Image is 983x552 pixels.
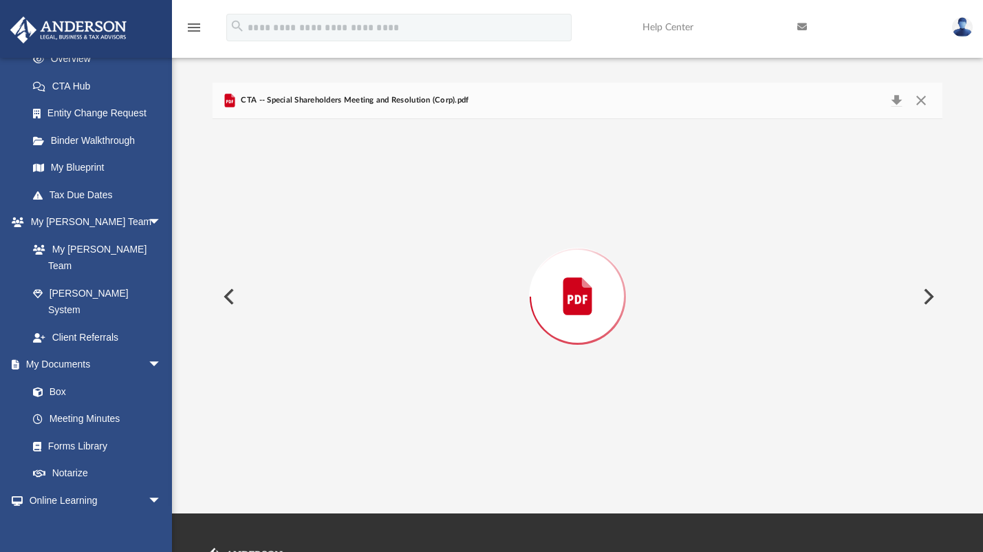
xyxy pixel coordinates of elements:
span: arrow_drop_down [148,487,175,515]
div: Preview [213,83,942,474]
button: Close [909,91,933,110]
span: CTA -- Special Shareholders Meeting and Resolution (Corp).pdf [238,94,468,107]
a: Entity Change Request [19,100,182,127]
a: Forms Library [19,432,169,460]
a: Binder Walkthrough [19,127,182,154]
a: My Documentsarrow_drop_down [10,351,175,379]
img: Anderson Advisors Platinum Portal [6,17,131,43]
a: Online Learningarrow_drop_down [10,487,175,514]
a: Meeting Minutes [19,405,175,433]
span: arrow_drop_down [148,351,175,379]
a: Tax Due Dates [19,181,182,209]
img: User Pic [952,17,973,37]
button: Download [884,91,909,110]
button: Next File [912,277,942,316]
a: My [PERSON_NAME] Team [19,235,169,279]
a: My Blueprint [19,154,175,182]
span: arrow_drop_down [148,209,175,237]
a: CTA Hub [19,72,182,100]
a: Overview [19,45,182,73]
a: Box [19,378,169,405]
i: menu [186,19,202,36]
a: Notarize [19,460,175,487]
a: Client Referrals [19,323,175,351]
button: Previous File [213,277,243,316]
a: My [PERSON_NAME] Teamarrow_drop_down [10,209,175,236]
a: menu [186,26,202,36]
i: search [230,19,245,34]
a: [PERSON_NAME] System [19,279,175,323]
